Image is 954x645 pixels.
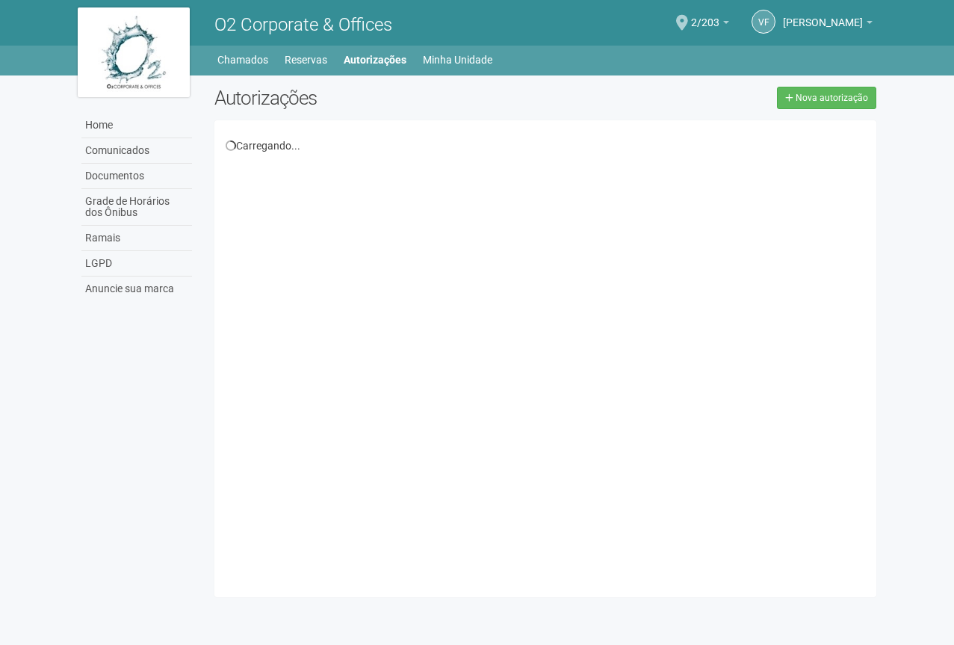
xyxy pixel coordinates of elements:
a: Comunicados [81,138,192,164]
a: Autorizações [344,49,406,70]
a: 2/203 [691,19,729,31]
div: Carregando... [226,139,866,152]
a: LGPD [81,251,192,277]
a: Home [81,113,192,138]
span: O2 Corporate & Offices [214,14,392,35]
a: [PERSON_NAME] [783,19,873,31]
a: Reservas [285,49,327,70]
a: Grade de Horários dos Ônibus [81,189,192,226]
img: logo.jpg [78,7,190,97]
a: Anuncie sua marca [81,277,192,301]
span: Vivian Félix [783,2,863,28]
span: Nova autorização [796,93,868,103]
a: Nova autorização [777,87,876,109]
a: Ramais [81,226,192,251]
span: 2/203 [691,2,719,28]
a: Chamados [217,49,268,70]
a: Documentos [81,164,192,189]
h2: Autorizações [214,87,534,109]
a: Minha Unidade [423,49,492,70]
a: VF [752,10,775,34]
